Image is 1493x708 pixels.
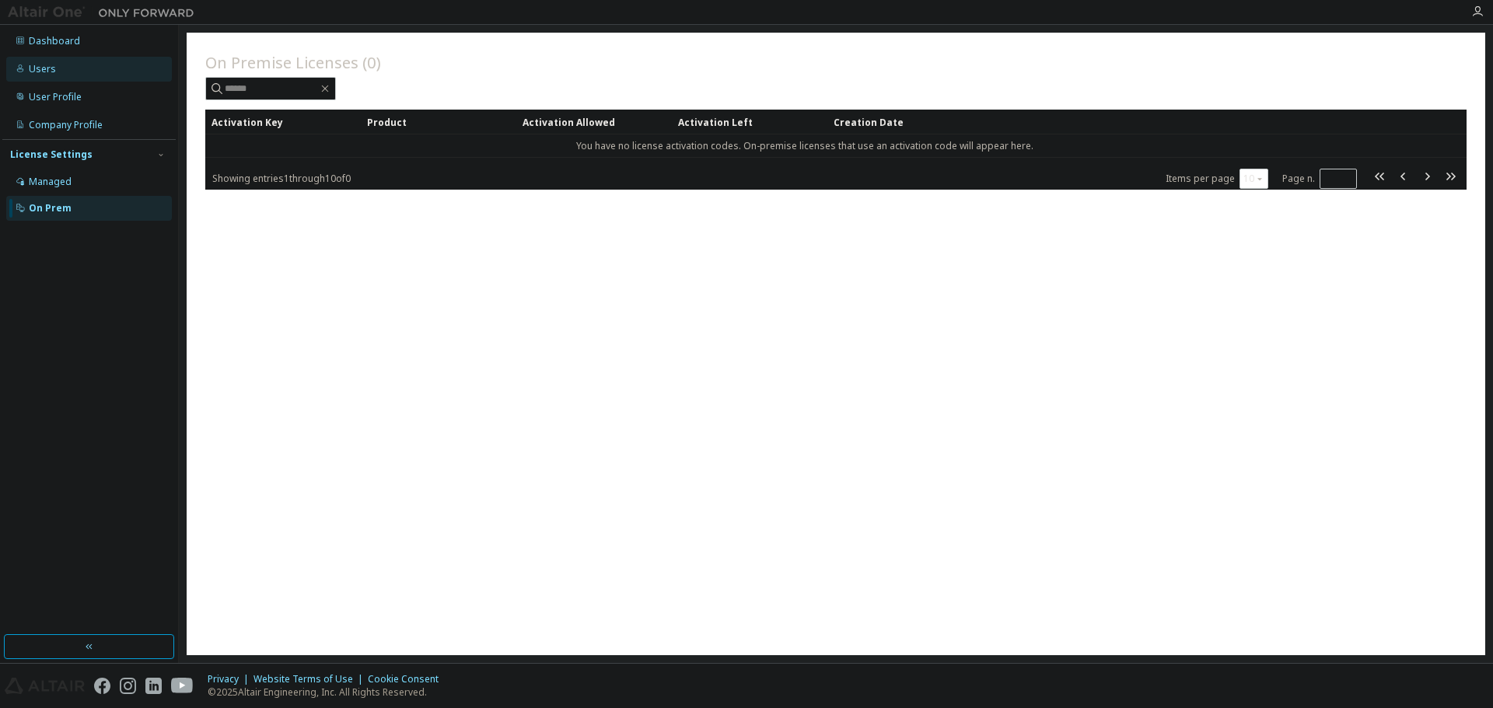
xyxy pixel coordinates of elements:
[678,110,821,134] div: Activation Left
[212,110,355,134] div: Activation Key
[205,51,381,73] span: On Premise Licenses (0)
[171,678,194,694] img: youtube.svg
[5,678,85,694] img: altair_logo.svg
[29,91,82,103] div: User Profile
[94,678,110,694] img: facebook.svg
[212,172,351,185] span: Showing entries 1 through 10 of 0
[29,63,56,75] div: Users
[29,176,72,188] div: Managed
[145,678,162,694] img: linkedin.svg
[8,5,202,20] img: Altair One
[10,148,93,161] div: License Settings
[253,673,368,685] div: Website Terms of Use
[1282,169,1357,189] span: Page n.
[29,119,103,131] div: Company Profile
[29,35,80,47] div: Dashboard
[834,110,1398,134] div: Creation Date
[120,678,136,694] img: instagram.svg
[523,110,666,134] div: Activation Allowed
[367,110,510,134] div: Product
[29,202,72,214] div: On Prem
[1166,169,1268,189] span: Items per page
[1243,173,1264,185] button: 10
[368,673,448,685] div: Cookie Consent
[208,673,253,685] div: Privacy
[208,685,448,699] p: © 2025 Altair Engineering, Inc. All Rights Reserved.
[205,134,1404,158] td: You have no license activation codes. On-premise licenses that use an activation code will appear...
